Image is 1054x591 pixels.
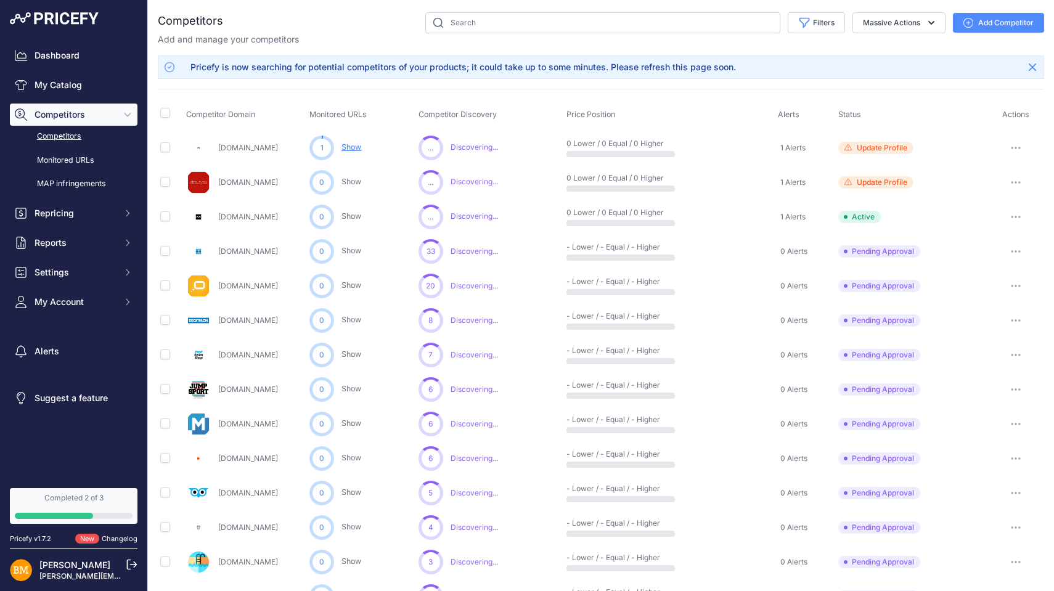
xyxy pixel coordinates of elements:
[218,316,278,325] a: [DOMAIN_NAME]
[102,534,137,543] a: Changelog
[319,556,324,568] span: 0
[341,315,361,324] a: Show
[451,454,498,463] span: Discovering...
[428,557,433,567] span: 3
[953,13,1044,33] button: Add Competitor
[319,177,324,188] span: 0
[10,261,137,283] button: Settings
[10,202,137,224] button: Repricing
[780,523,807,532] span: 0 Alerts
[75,534,99,544] span: New
[451,281,498,290] span: Discovering...
[778,110,799,119] span: Alerts
[451,557,498,566] span: Discovering...
[566,242,645,252] p: - Lower / - Equal / - Higher
[566,415,645,425] p: - Lower / - Equal / - Higher
[780,316,807,325] span: 0 Alerts
[451,488,498,497] span: Discovering...
[190,61,736,73] div: Pricefy is now searching for potential competitors of your products; it could take up to some min...
[319,315,324,326] span: 0
[838,418,920,430] span: Pending Approval
[451,385,498,394] span: Discovering...
[158,33,299,46] p: Add and manage your competitors
[419,110,497,119] span: Competitor Discovery
[566,346,645,356] p: - Lower / - Equal / - Higher
[341,211,361,221] a: Show
[566,139,645,149] p: 0 Lower / 0 Equal / 0 Higher
[566,277,645,287] p: - Lower / - Equal / - Higher
[319,522,324,533] span: 0
[39,560,110,570] a: [PERSON_NAME]
[218,350,278,359] a: [DOMAIN_NAME]
[218,247,278,256] a: [DOMAIN_NAME]
[10,126,137,147] a: Competitors
[218,454,278,463] a: [DOMAIN_NAME]
[426,281,435,291] span: 20
[341,556,361,566] a: Show
[218,523,278,532] a: [DOMAIN_NAME]
[838,521,920,534] span: Pending Approval
[218,143,278,152] a: [DOMAIN_NAME]
[319,453,324,464] span: 0
[186,110,255,119] span: Competitor Domain
[838,556,920,568] span: Pending Approval
[838,487,920,499] span: Pending Approval
[780,247,807,256] span: 0 Alerts
[10,44,137,67] a: Dashboard
[341,177,361,186] a: Show
[319,246,324,257] span: 0
[10,232,137,254] button: Reports
[309,110,367,119] span: Monitored URLs
[10,44,137,473] nav: Sidebar
[780,488,807,498] span: 0 Alerts
[428,177,433,187] span: ...
[428,143,433,153] span: ...
[838,452,920,465] span: Pending Approval
[35,207,115,219] span: Repricing
[566,380,645,390] p: - Lower / - Equal / - Higher
[10,150,137,171] a: Monitored URLs
[341,418,361,428] a: Show
[428,212,433,222] span: ...
[10,173,137,195] a: MAP infringements
[780,143,806,153] span: 1 Alerts
[427,247,435,256] span: 33
[321,142,324,153] span: 1
[857,177,907,187] span: Update Profile
[451,177,498,187] span: Discovering...
[566,110,615,119] span: Price Position
[852,12,946,33] button: Massive Actions
[778,142,806,154] a: 1 Alerts
[788,12,845,33] button: Filters
[566,208,645,218] p: 0 Lower / 0 Equal / 0 Higher
[428,316,433,325] span: 8
[341,384,361,393] a: Show
[780,177,806,187] span: 1 Alerts
[35,296,115,308] span: My Account
[451,316,498,325] span: Discovering...
[451,211,498,221] span: Discovering...
[158,12,223,30] h2: Competitors
[566,311,645,321] p: - Lower / - Equal / - Higher
[341,246,361,255] a: Show
[35,108,115,121] span: Competitors
[566,173,645,183] p: 0 Lower / 0 Equal / 0 Higher
[451,247,498,256] span: Discovering...
[857,143,907,153] span: Update Profile
[35,266,115,279] span: Settings
[838,314,920,327] span: Pending Approval
[10,12,99,25] img: Pricefy Logo
[341,142,361,152] a: Show
[566,484,645,494] p: - Lower / - Equal / - Higher
[218,557,278,566] a: [DOMAIN_NAME]
[566,553,645,563] p: - Lower / - Equal / - Higher
[39,571,229,581] a: [PERSON_NAME][EMAIL_ADDRESS][DOMAIN_NAME]
[10,74,137,96] a: My Catalog
[566,449,645,459] p: - Lower / - Equal / - Higher
[428,350,433,360] span: 7
[10,534,51,544] div: Pricefy v1.7.2
[341,280,361,290] a: Show
[780,385,807,394] span: 0 Alerts
[780,212,806,222] span: 1 Alerts
[780,419,807,429] span: 0 Alerts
